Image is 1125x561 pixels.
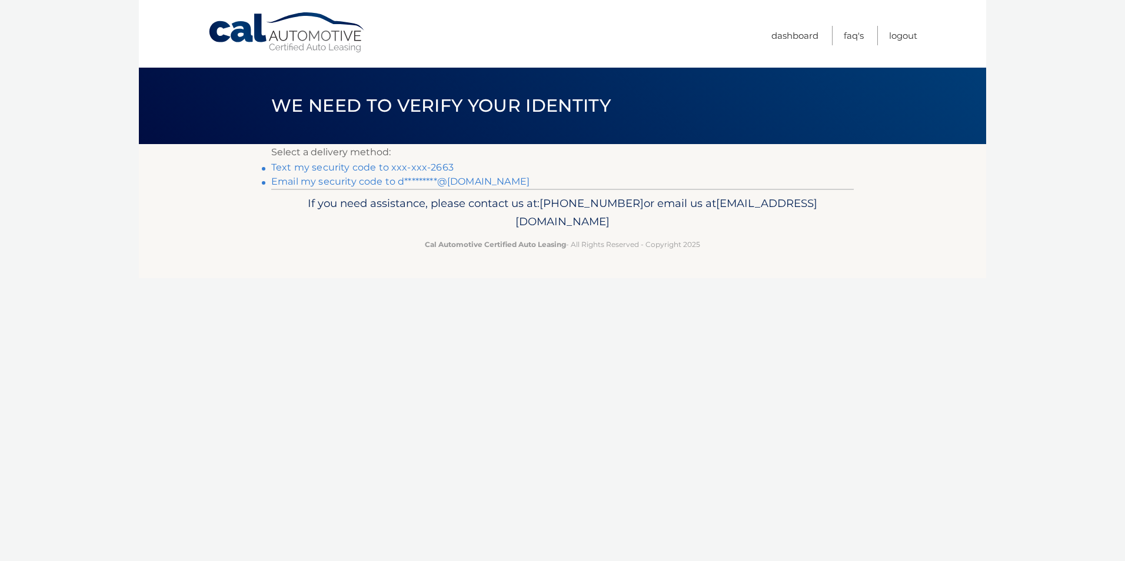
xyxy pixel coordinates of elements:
[844,26,864,45] a: FAQ's
[425,240,566,249] strong: Cal Automotive Certified Auto Leasing
[271,144,854,161] p: Select a delivery method:
[279,238,846,251] p: - All Rights Reserved - Copyright 2025
[271,162,454,173] a: Text my security code to xxx-xxx-2663
[208,12,367,54] a: Cal Automotive
[271,176,530,187] a: Email my security code to d*********@[DOMAIN_NAME]
[889,26,917,45] a: Logout
[279,194,846,232] p: If you need assistance, please contact us at: or email us at
[271,95,611,116] span: We need to verify your identity
[540,196,644,210] span: [PHONE_NUMBER]
[771,26,818,45] a: Dashboard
